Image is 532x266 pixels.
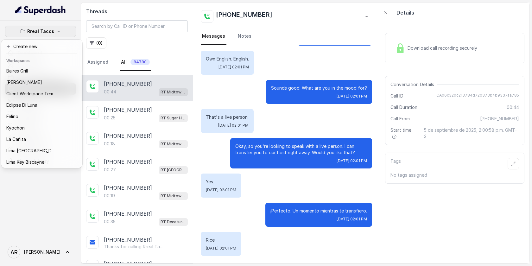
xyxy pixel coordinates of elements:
[6,158,44,166] p: Lima Key Biscayne
[6,67,28,75] p: Baires Grill
[3,41,81,52] button: Create new
[6,101,37,109] p: Eclipse Di Luna
[27,28,54,35] p: Rreal Tacos
[6,79,42,86] p: [PERSON_NAME]
[6,90,57,98] p: Client Workspace Template
[6,147,57,155] p: Lima [GEOGRAPHIC_DATA]
[3,55,81,65] header: Workspaces
[5,26,76,37] button: Rreal Tacos
[6,136,26,143] p: La Cañita
[6,124,25,132] p: Kyochon
[6,113,18,120] p: Felino
[1,40,82,168] div: Rreal Tacos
